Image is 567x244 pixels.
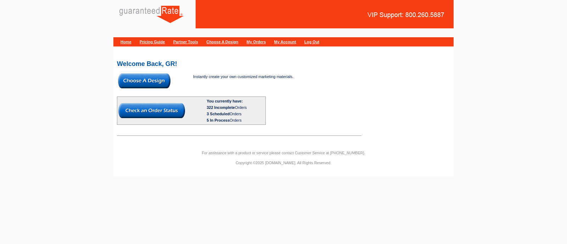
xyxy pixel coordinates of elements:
a: Home [120,40,131,44]
span: 3 Scheduled [207,112,230,116]
span: 322 Incomplete [207,105,235,110]
p: Copyright ©2025 [DOMAIN_NAME]. All Rights Reserved. [113,160,454,166]
b: You currently have: [207,99,243,103]
h2: Welcome Back, GR! [117,61,450,67]
a: My Orders [247,40,266,44]
a: Log Out [304,40,319,44]
span: Instantly create your own customized marketing materials. [193,74,293,79]
img: button-check-order-status.gif [118,103,185,118]
p: For assistance with a product or service please contact Customer Service at [PHONE_NUMBER]. [113,150,454,156]
a: Pricing Guide [140,40,165,44]
span: 5 In Process [207,118,230,122]
a: Partner Tools [173,40,198,44]
div: Orders Orders Orders [207,104,264,123]
a: Choose A Design [206,40,238,44]
img: button-choose-design.gif [118,73,170,88]
a: My Account [274,40,296,44]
